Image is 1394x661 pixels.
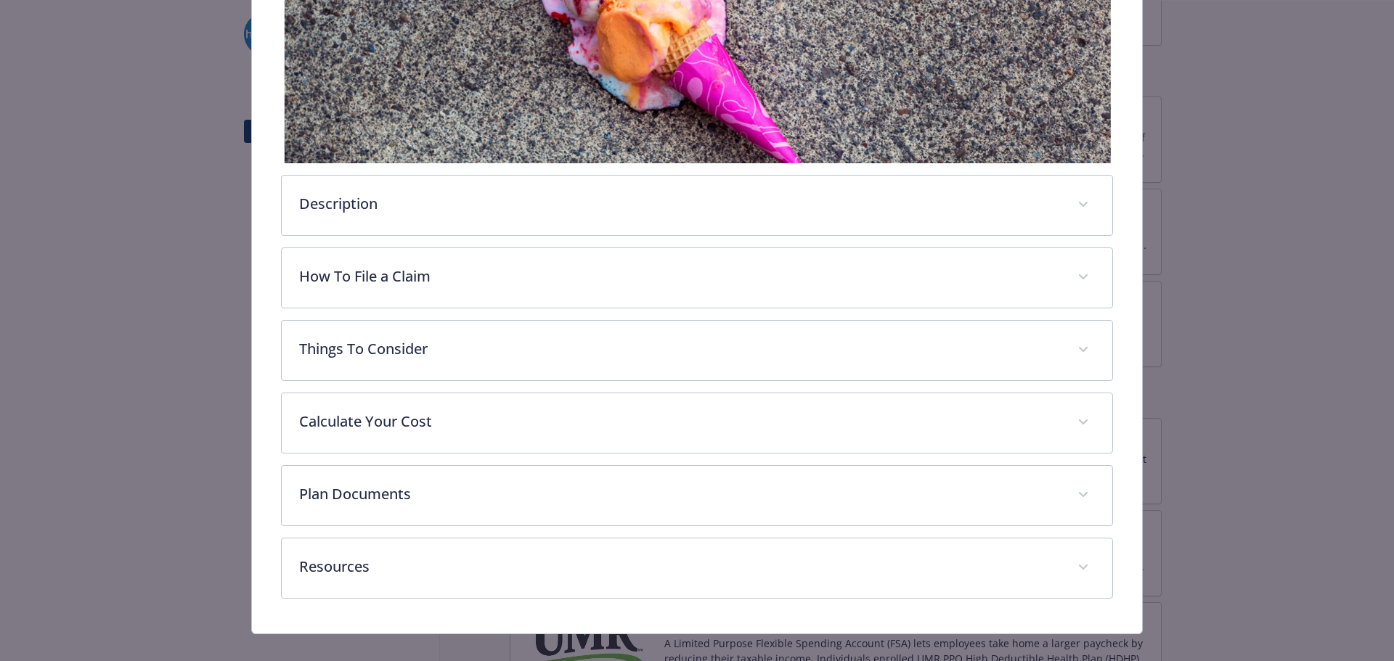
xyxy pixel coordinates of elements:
p: How To File a Claim [299,266,1061,287]
div: Things To Consider [282,321,1113,380]
div: Plan Documents [282,466,1113,525]
div: Resources [282,538,1113,598]
p: Resources [299,556,1061,578]
p: Plan Documents [299,483,1061,505]
div: How To File a Claim [282,248,1113,308]
p: Calculate Your Cost [299,411,1061,432]
p: Things To Consider [299,338,1061,360]
div: Calculate Your Cost [282,393,1113,453]
p: Description [299,193,1061,215]
div: Description [282,176,1113,235]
